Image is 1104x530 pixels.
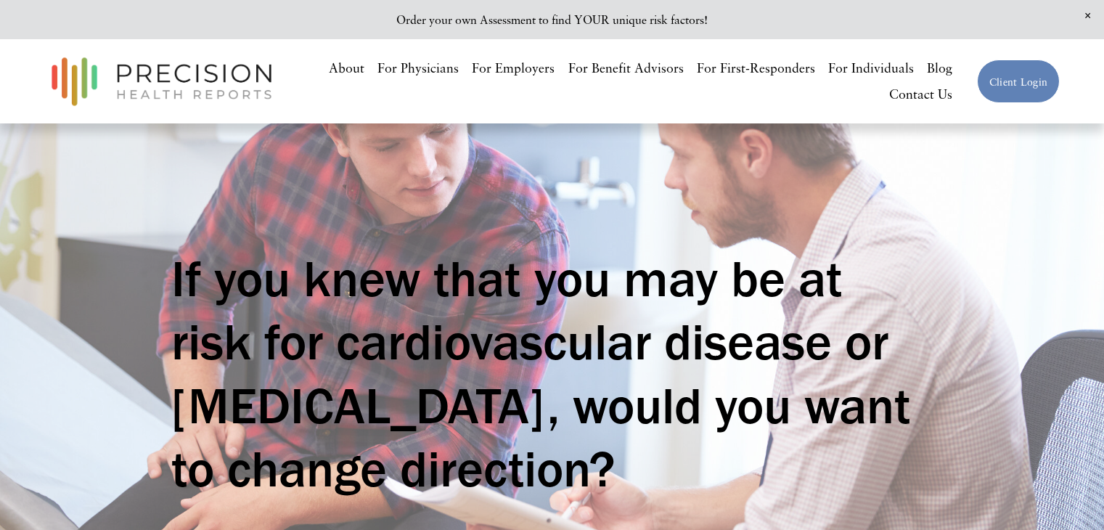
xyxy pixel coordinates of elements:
a: Contact Us [889,81,952,107]
a: For Physicians [377,55,459,81]
h1: If you knew that you may be at risk for cardiovascular disease or [MEDICAL_DATA], would you want ... [171,247,933,500]
a: Client Login [977,60,1060,104]
a: Blog [927,55,952,81]
a: About [329,55,364,81]
a: For Benefit Advisors [568,55,684,81]
a: For First-Responders [697,55,815,81]
a: For Employers [472,55,555,81]
img: Precision Health Reports [44,51,279,113]
a: For Individuals [828,55,914,81]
